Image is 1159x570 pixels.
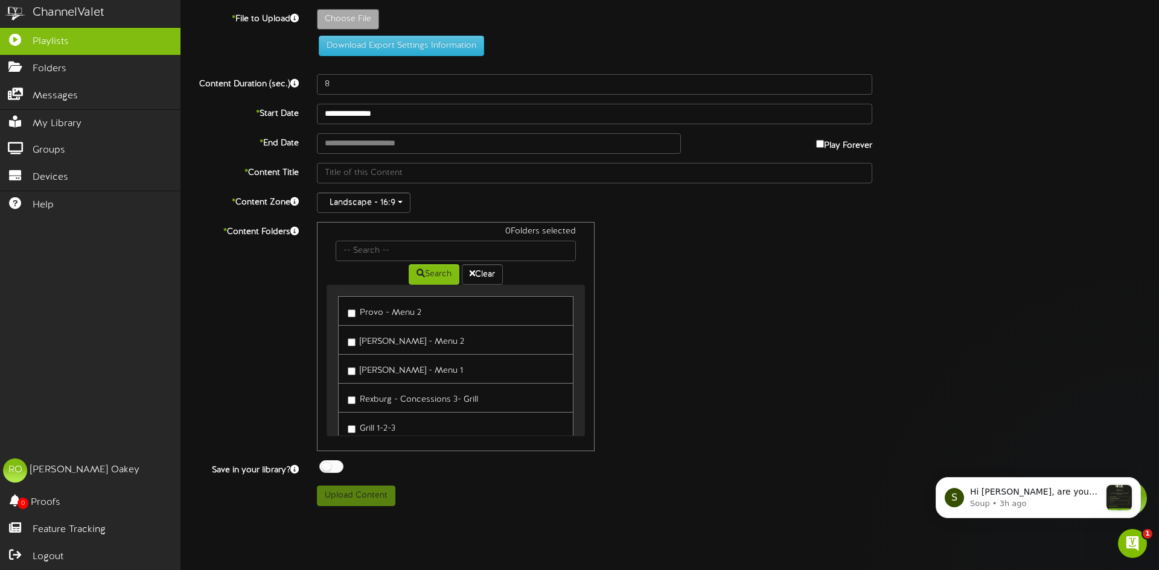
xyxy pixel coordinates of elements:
button: Upload Content [317,486,395,506]
span: 0 [18,498,28,509]
iframe: Intercom notifications message [918,453,1159,537]
input: [PERSON_NAME] - Menu 1 [348,367,356,375]
span: Playlists [33,35,69,49]
button: Landscape - 16:9 [317,192,410,213]
label: [PERSON_NAME] - Menu 1 [348,361,463,377]
span: My Library [33,117,81,131]
input: [PERSON_NAME] - Menu 2 [348,338,356,346]
button: Download Export Settings Information [319,36,484,56]
span: Proofs [31,496,60,510]
iframe: Intercom live chat [1118,529,1147,558]
div: 0 Folders selected [327,226,585,241]
span: 1 [1143,529,1152,539]
span: Messages [33,89,78,103]
button: Search [409,264,459,285]
div: [PERSON_NAME] Oakey [30,463,139,477]
label: Provo - Menu 2 [348,303,421,319]
label: [PERSON_NAME] - Menu 2 [348,332,464,348]
input: Play Forever [816,140,824,148]
span: Folders [33,62,66,76]
input: Title of this Content [317,163,872,183]
input: Rexburg - Concessions 3- Grill [348,396,356,404]
button: Clear [462,264,503,285]
label: Play Forever [816,133,872,152]
span: Logout [33,550,63,564]
label: Grill 1-2-3 [348,419,395,435]
div: ChannelValet [33,4,104,22]
input: -- Search -- [336,241,576,261]
div: RO [3,458,27,483]
span: Devices [33,171,68,185]
span: Groups [33,144,65,157]
label: Rexburg - Concessions 3- Grill [348,390,478,406]
a: Download Export Settings Information [313,41,484,50]
span: Help [33,198,54,212]
input: Provo - Menu 2 [348,309,356,317]
input: Grill 1-2-3 [348,425,356,433]
span: Feature Tracking [33,523,106,537]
